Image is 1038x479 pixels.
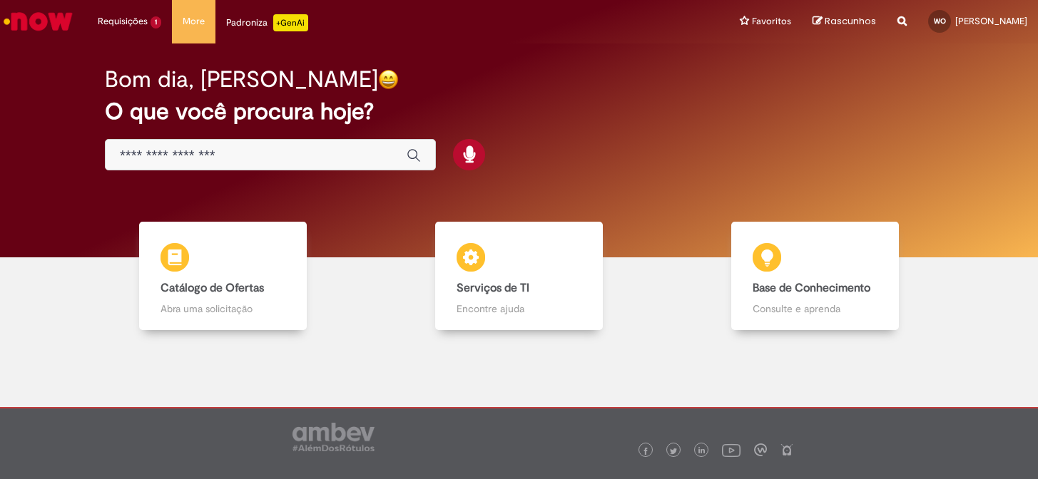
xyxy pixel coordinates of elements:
[753,302,877,316] p: Consulte e aprenda
[670,448,677,455] img: logo_footer_twitter.png
[457,302,581,316] p: Encontre ajuda
[457,281,529,295] b: Serviços de TI
[105,67,378,92] h2: Bom dia, [PERSON_NAME]
[273,14,308,31] p: +GenAi
[698,447,706,455] img: logo_footer_linkedin.png
[226,14,308,31] div: Padroniza
[825,14,876,28] span: Rascunhos
[813,15,876,29] a: Rascunhos
[642,448,649,455] img: logo_footer_facebook.png
[151,16,161,29] span: 1
[161,302,285,316] p: Abra uma solicitação
[371,222,667,331] a: Serviços de TI Encontre ajuda
[75,222,371,331] a: Catálogo de Ofertas Abra uma solicitação
[752,14,791,29] span: Favoritos
[183,14,205,29] span: More
[161,281,264,295] b: Catálogo de Ofertas
[780,443,793,456] img: logo_footer_naosei.png
[955,15,1027,27] span: [PERSON_NAME]
[105,99,933,124] h2: O que você procura hoje?
[378,69,399,90] img: happy-face.png
[667,222,963,331] a: Base de Conhecimento Consulte e aprenda
[292,423,375,451] img: logo_footer_ambev_rotulo_gray.png
[98,14,148,29] span: Requisições
[753,281,870,295] b: Base de Conhecimento
[722,441,741,459] img: logo_footer_youtube.png
[1,7,75,36] img: ServiceNow
[754,443,767,456] img: logo_footer_workplace.png
[934,16,946,26] span: WO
